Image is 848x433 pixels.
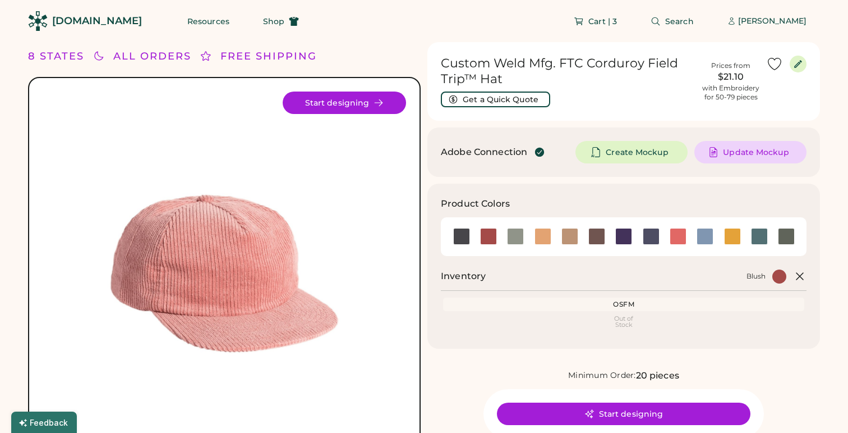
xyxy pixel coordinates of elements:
[588,17,617,25] span: Cart | 3
[795,382,843,431] iframe: Front Chat
[174,10,243,33] button: Resources
[441,270,486,283] h2: Inventory
[441,92,550,107] button: Get a Quick Quote
[665,17,694,25] span: Search
[441,56,695,87] h1: Custom Weld Mfg. FTC Corduroy Field Trip™ Hat
[263,17,284,25] span: Shop
[560,10,630,33] button: Cart | 3
[746,272,766,281] div: Blush
[441,197,510,211] h3: Product Colors
[445,316,802,328] div: Out of Stock
[636,369,679,382] div: 20 pieces
[445,300,802,309] div: OSFM
[220,49,317,64] div: FREE SHIPPING
[283,92,406,114] button: Start designing
[606,148,668,156] span: Create Mockup
[568,370,636,381] div: Minimum Order:
[28,11,48,31] img: Rendered Logo - Screens
[723,148,789,156] span: Update Mockup
[575,141,688,163] button: Create Mockup
[497,403,750,425] button: Start designing
[694,141,806,163] button: Update Mockup
[738,16,806,27] div: [PERSON_NAME]
[702,70,759,84] div: $21.10
[441,145,527,159] div: Adobe Connection
[113,49,191,64] div: ALL ORDERS
[711,61,750,70] div: Prices from
[702,84,759,102] div: with Embroidery for 50-79 pieces
[250,10,312,33] button: Shop
[637,10,707,33] button: Search
[52,14,142,28] div: [DOMAIN_NAME]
